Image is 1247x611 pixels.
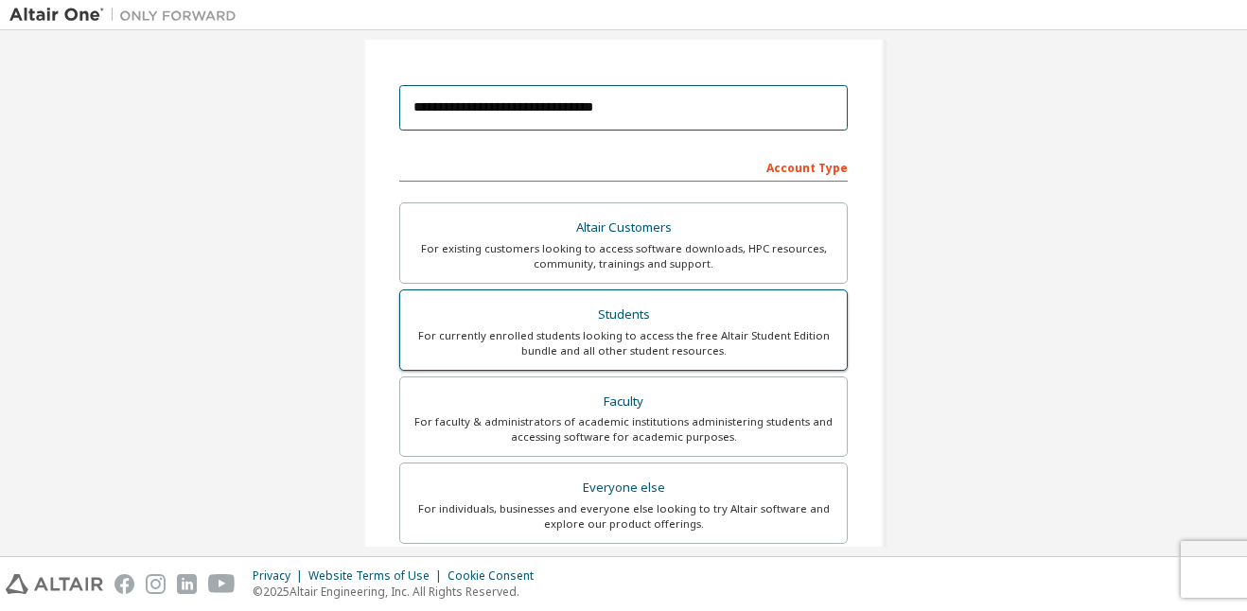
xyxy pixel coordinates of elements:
div: Account Type [399,151,848,182]
div: For currently enrolled students looking to access the free Altair Student Edition bundle and all ... [412,328,835,358]
div: For faculty & administrators of academic institutions administering students and accessing softwa... [412,414,835,445]
div: Everyone else [412,475,835,501]
div: Students [412,302,835,328]
div: Cookie Consent [448,568,545,584]
img: instagram.svg [146,574,166,594]
img: linkedin.svg [177,574,197,594]
p: © 2025 Altair Engineering, Inc. All Rights Reserved. [253,584,545,600]
div: Altair Customers [412,215,835,241]
img: facebook.svg [114,574,134,594]
img: altair_logo.svg [6,574,103,594]
div: For individuals, businesses and everyone else looking to try Altair software and explore our prod... [412,501,835,532]
img: youtube.svg [208,574,236,594]
div: Website Terms of Use [308,568,448,584]
div: For existing customers looking to access software downloads, HPC resources, community, trainings ... [412,241,835,271]
img: Altair One [9,6,246,25]
div: Faculty [412,389,835,415]
div: Privacy [253,568,308,584]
